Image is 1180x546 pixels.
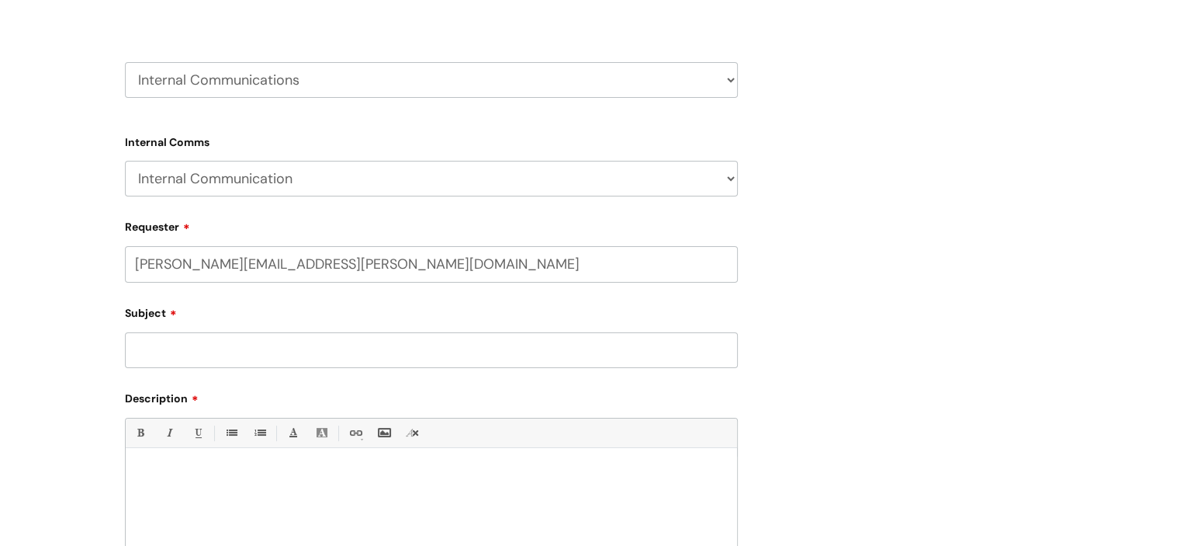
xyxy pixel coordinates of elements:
a: Insert Image... [374,423,393,443]
a: 1. Ordered List (Ctrl-Shift-8) [250,423,269,443]
a: Back Color [312,423,331,443]
a: Font Color [283,423,303,443]
a: Link [345,423,365,443]
a: Remove formatting (Ctrl-\) [403,423,422,443]
a: Bold (Ctrl-B) [130,423,150,443]
a: Italic (Ctrl-I) [159,423,178,443]
label: Requester [125,215,738,234]
label: Subject [125,301,738,320]
label: Description [125,387,738,405]
a: • Unordered List (Ctrl-Shift-7) [221,423,240,443]
input: Email [125,246,738,282]
label: Internal Comms [125,133,738,149]
a: Underline(Ctrl-U) [188,423,207,443]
